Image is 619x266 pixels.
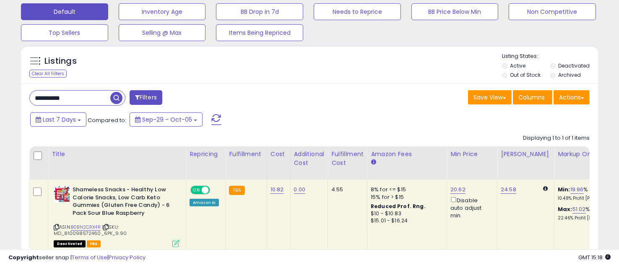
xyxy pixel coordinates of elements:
[558,71,581,78] label: Archived
[371,193,440,201] div: 15% for > $15
[119,3,206,20] button: Inventory Age
[501,150,551,159] div: [PERSON_NAME]
[87,240,101,248] span: FBA
[314,3,401,20] button: Needs to Reprice
[54,224,127,236] span: | SKU: MD_810098572460_6PK_9.90
[119,24,206,41] button: Selling @ Max
[450,150,494,159] div: Min Price
[523,134,590,142] div: Displaying 1 to 1 of 1 items
[450,196,491,219] div: Disable auto adjust min
[71,224,101,231] a: B0BN2CRX4R
[21,24,108,41] button: Top Sellers
[209,187,222,194] span: OFF
[270,150,287,159] div: Cost
[43,115,76,124] span: Last 7 Days
[54,240,86,248] span: All listings that are unavailable for purchase on Amazon for any reason other than out-of-stock
[331,186,361,193] div: 4.55
[513,90,552,104] button: Columns
[510,71,541,78] label: Out of Stock
[8,254,146,262] div: seller snap | |
[578,253,611,261] span: 2025-10-13 15:18 GMT
[558,62,590,69] label: Deactivated
[229,186,244,195] small: FBA
[130,90,162,105] button: Filters
[52,150,182,159] div: Title
[450,185,466,194] a: 20.62
[558,205,572,213] b: Max:
[44,55,77,67] h5: Listings
[371,150,443,159] div: Amazon Fees
[411,3,499,20] button: BB Price Below Min
[191,187,202,194] span: ON
[270,185,284,194] a: 10.82
[554,90,590,104] button: Actions
[371,210,440,217] div: $10 - $10.83
[21,3,108,20] button: Default
[73,186,174,219] b: Shameless Snacks - Healthy Low Calorie Snacks, Low Carb Keto Gummies (Gluten Free Candy) - 6 Pack...
[109,253,146,261] a: Privacy Policy
[216,24,303,41] button: Items Being Repriced
[142,115,192,124] span: Sep-29 - Oct-05
[294,150,325,167] div: Additional Cost
[468,90,512,104] button: Save View
[294,185,306,194] a: 0.00
[501,185,516,194] a: 24.58
[509,3,596,20] button: Non Competitive
[331,150,364,167] div: Fulfillment Cost
[371,186,440,193] div: 8% for <= $15
[190,199,219,206] div: Amazon AI
[216,3,303,20] button: BB Drop in 7d
[30,112,86,127] button: Last 7 Days
[570,185,584,194] a: 19.96
[229,150,263,159] div: Fulfillment
[54,186,70,203] img: 51c3Ei6YphL._SL40_.jpg
[371,159,376,166] small: Amazon Fees.
[518,93,545,102] span: Columns
[130,112,203,127] button: Sep-29 - Oct-05
[88,116,126,124] span: Compared to:
[371,217,440,224] div: $15.01 - $16.24
[8,253,39,261] strong: Copyright
[510,62,525,69] label: Active
[72,253,107,261] a: Terms of Use
[190,150,222,159] div: Repricing
[29,70,67,78] div: Clear All Filters
[371,203,426,210] b: Reduced Prof. Rng.
[502,52,598,60] p: Listing States:
[558,185,570,193] b: Min:
[572,205,586,214] a: 51.02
